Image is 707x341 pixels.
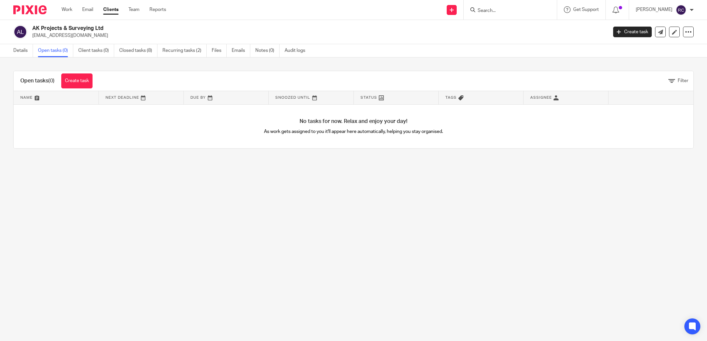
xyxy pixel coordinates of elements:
img: svg%3E [676,5,686,15]
p: As work gets assigned to you it'll appear here automatically, helping you stay organised. [184,128,524,135]
input: Search [477,8,537,14]
img: svg%3E [13,25,27,39]
a: Files [212,44,227,57]
p: [EMAIL_ADDRESS][DOMAIN_NAME] [32,32,603,39]
a: Open tasks (0) [38,44,73,57]
a: Recurring tasks (2) [162,44,207,57]
a: Audit logs [285,44,310,57]
a: Email [82,6,93,13]
a: Create task [613,27,652,37]
span: Tags [445,96,457,99]
p: [PERSON_NAME] [636,6,672,13]
a: Create task [61,73,93,88]
span: Filter [678,78,688,83]
img: Pixie [13,5,47,14]
span: Snoozed Until [275,96,310,99]
a: Team [128,6,139,13]
a: Emails [232,44,250,57]
a: Work [62,6,72,13]
h4: No tasks for now. Relax and enjoy your day! [14,118,693,125]
span: Status [360,96,377,99]
span: Get Support [573,7,599,12]
a: Closed tasks (8) [119,44,157,57]
a: Client tasks (0) [78,44,114,57]
span: (0) [48,78,55,83]
a: Reports [149,6,166,13]
a: Clients [103,6,118,13]
a: Details [13,44,33,57]
h2: AK Projects & Surveying Ltd [32,25,489,32]
a: Notes (0) [255,44,280,57]
h1: Open tasks [20,77,55,84]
